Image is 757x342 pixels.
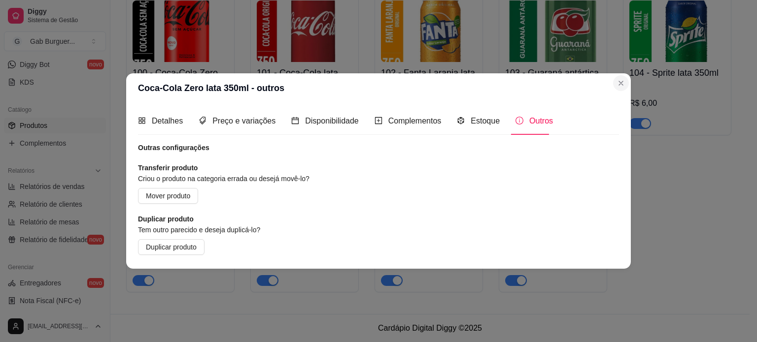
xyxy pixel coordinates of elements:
[138,224,422,235] article: Tem outro parecido e deseja duplicá-lo?
[516,117,523,124] span: info-circle
[471,117,500,125] span: Estoque
[388,117,442,125] span: Complementos
[457,117,465,124] span: code-sandbox
[138,188,198,204] button: Mover produto
[138,162,422,173] article: Transferir produto
[146,242,197,252] span: Duplicar produto
[375,117,382,124] span: plus-square
[529,117,553,125] span: Outros
[138,239,205,255] button: Duplicar produto
[138,173,422,184] article: Criou o produto na categoria errada ou desejá movê-lo?
[146,190,190,201] span: Mover produto
[212,117,275,125] span: Preço e variações
[305,117,359,125] span: Disponibilidade
[138,214,422,224] article: Duplicar produto
[291,117,299,124] span: calendar
[138,143,619,153] article: Outras configurações
[613,75,629,91] button: Close
[138,117,146,124] span: appstore
[152,117,183,125] span: Detalhes
[199,117,206,124] span: tags
[126,73,631,103] header: Coca-Cola Zero lata 350ml - outros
